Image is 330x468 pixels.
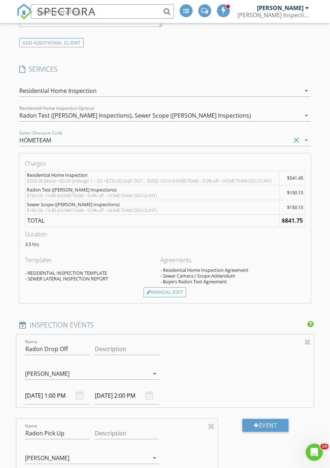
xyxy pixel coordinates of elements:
div: $165.00 -14.85 (HOMETEAM - 9.0% off - HOMETEAM DISCOUNT) [27,207,278,213]
div: HOMETEAM [19,137,51,143]
div: Radon Test ([PERSON_NAME] Inspections) [27,187,278,193]
div: Agreements [160,256,305,264]
td: TOTAL [25,214,280,227]
input: Select date [25,387,89,405]
input: Select date [95,387,159,405]
div: Stauss Inspections [237,11,309,19]
iframe: Intercom live chat [306,444,323,461]
input: Search everything... [31,4,174,19]
i: arrow_drop_down [150,369,159,378]
div: Residential Home Inspection [19,88,97,94]
div: - Buyers Radon Test Agreement [160,279,305,284]
i: arrow_drop_down [302,86,311,95]
div: Duration [25,230,305,238]
div: Residential Home Inspection [27,172,278,178]
div: [PERSON_NAME] [25,370,69,377]
strong: $841.75 [282,217,303,224]
div: Sewer Scope ([PERSON_NAME] Inspections) [27,202,278,207]
i: arrow_drop_down [302,111,311,120]
div: [PERSON_NAME] [25,455,69,461]
i: clear [292,136,301,145]
div: - RESIDENTIAL INSPECTION TEMPLATE [25,270,160,276]
div: Manual Edit [144,287,186,297]
span: $541.45 [287,175,303,181]
div: Charges [25,159,305,168]
i: arrow_drop_down [150,454,159,462]
div: - SEWER LATERAL INSPECTION REPORT [25,276,160,282]
h4: SERVICES [19,65,311,74]
p: 3.5 hrs [25,241,305,247]
span: $150.15 [287,189,303,196]
img: The Best Home Inspection Software - Spectora [16,4,32,19]
div: $359.00 (Base) +$0.00 (mileage 1 - 20) +$236.00 (sqft 2501 - 3000) -53.55 (HOMETEAM - 9.0% off - ... [27,178,278,184]
div: Sewer Scope ([PERSON_NAME] Inspections) [135,112,251,119]
div: Event [242,419,288,432]
a: SPECTORA [16,10,96,25]
i: arrow_drop_down [302,136,311,145]
div: [PERSON_NAME] [257,4,304,11]
div: - Sewer Camera / Scope Addendum [160,273,305,279]
span: 10 [320,444,329,449]
div: $165.00 -14.85 (HOMETEAM - 9.0% off - HOMETEAM DISCOUNT) [27,193,278,198]
div: Radon Test ([PERSON_NAME] Inspections), [19,112,133,119]
span: $150.15 [287,204,303,211]
div: Templates [25,256,160,267]
div: ADD ADDITIONAL client [19,38,84,48]
div: - Residential Home Inspection Agreement [160,267,305,273]
h4: INSPECTION EVENTS [19,320,311,330]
